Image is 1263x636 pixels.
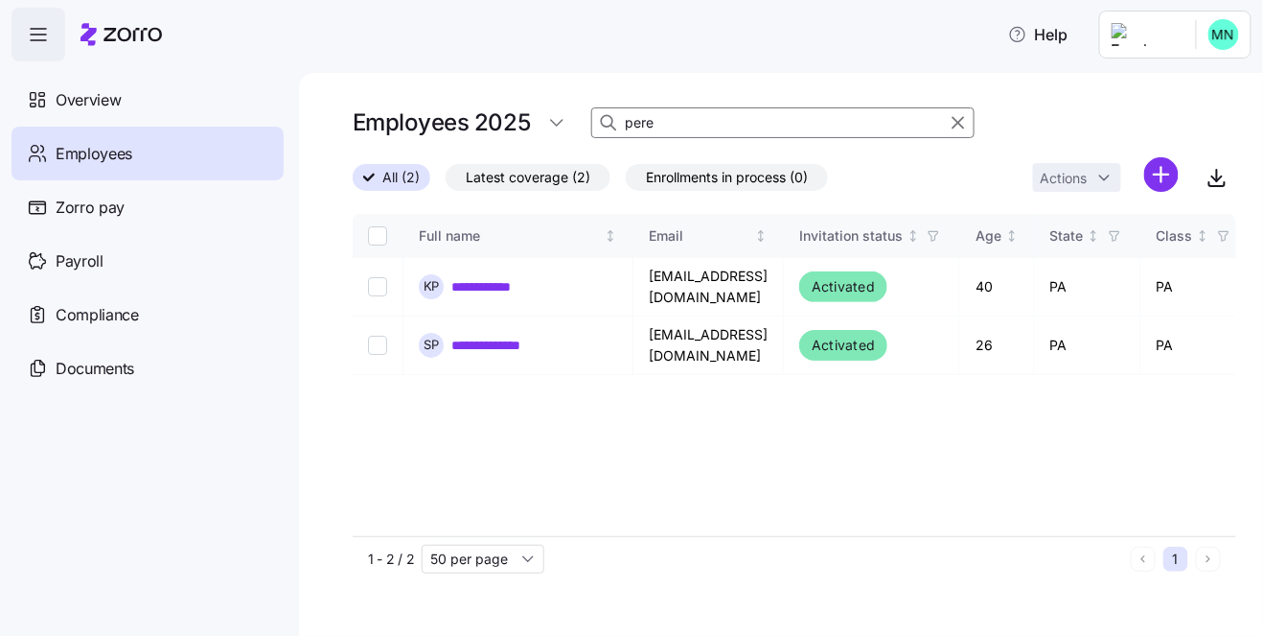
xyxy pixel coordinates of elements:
th: EmailNot sorted [633,214,784,258]
h1: Employees 2025 [353,107,530,137]
span: 1 - 2 / 2 [368,550,414,569]
td: 26 [960,317,1035,375]
span: Activated [812,334,875,357]
div: Not sorted [1087,229,1100,243]
a: Compliance [11,288,284,342]
span: Documents [56,357,134,381]
div: Age [976,225,1001,247]
th: Full nameNot sorted [403,214,633,258]
span: S P [424,339,439,351]
button: Actions [1033,163,1121,192]
input: Search Employees [591,107,975,138]
div: Email [649,225,751,247]
input: Select all records [368,226,387,246]
div: Class [1157,225,1193,247]
span: Actions [1041,172,1088,185]
a: Zorro pay [11,180,284,234]
div: Not sorted [754,229,768,243]
a: Payroll [11,234,284,288]
div: Not sorted [604,229,617,243]
input: Select record 1 [368,277,387,296]
div: Not sorted [907,229,920,243]
a: Documents [11,342,284,395]
a: Overview [11,73,284,127]
svg: add icon [1144,157,1179,192]
button: Previous page [1131,547,1156,572]
button: 1 [1163,547,1188,572]
button: Help [993,15,1084,54]
span: Compliance [56,303,139,327]
span: Payroll [56,249,103,273]
button: Next page [1196,547,1221,572]
span: Help [1008,23,1068,46]
td: [EMAIL_ADDRESS][DOMAIN_NAME] [633,317,784,375]
span: Zorro pay [56,196,125,220]
span: All (2) [382,165,420,190]
th: ClassNot sorted [1141,214,1251,258]
td: 40 [960,258,1035,317]
span: Overview [56,88,121,112]
span: Employees [56,142,132,166]
div: Invitation status [799,225,903,247]
img: Employer logo [1112,23,1181,46]
span: Latest coverage (2) [466,165,590,190]
input: Select record 2 [368,336,387,355]
div: Full name [419,225,601,247]
td: PA [1141,317,1251,375]
th: AgeNot sorted [960,214,1035,258]
a: Employees [11,127,284,180]
td: PA [1141,258,1251,317]
div: Not sorted [1196,229,1209,243]
td: PA [1035,317,1141,375]
span: Enrollments in process (0) [646,165,808,190]
th: StateNot sorted [1035,214,1141,258]
img: b0ee0d05d7ad5b312d7e0d752ccfd4ca [1208,19,1239,50]
td: PA [1035,258,1141,317]
span: K P [424,280,440,293]
td: [EMAIL_ADDRESS][DOMAIN_NAME] [633,258,784,317]
span: Activated [812,275,875,298]
th: Invitation statusNot sorted [784,214,960,258]
div: Not sorted [1005,229,1019,243]
div: State [1050,225,1084,247]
